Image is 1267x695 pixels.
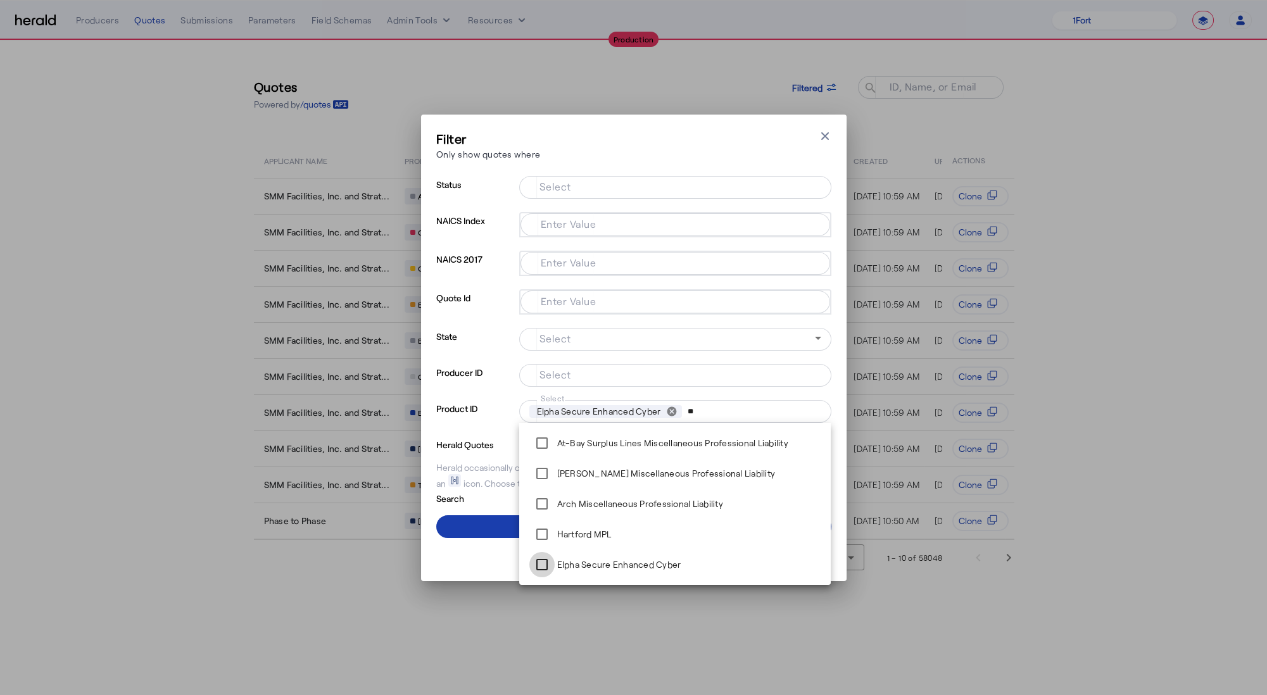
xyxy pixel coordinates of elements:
label: At-Bay Surplus Lines Miscellaneous Professional Liability [555,437,788,449]
mat-label: Enter Value [541,256,596,268]
p: Producer ID [436,364,514,400]
label: Elpha Secure Enhanced Cyber [555,558,681,571]
mat-label: Select [541,394,565,403]
p: NAICS 2017 [436,251,514,289]
h3: Filter [436,130,541,147]
button: Apply Filters [436,515,831,538]
label: Hartford MPL [555,528,612,541]
mat-label: Enter Value [541,217,596,229]
mat-label: Select [539,180,571,192]
label: Arch Miscellaneous Professional Liability [555,498,723,510]
p: Only show quotes where [436,147,541,161]
label: [PERSON_NAME] Miscellaneous Professional Liability [555,467,776,480]
mat-label: Select [539,332,571,344]
mat-label: Select [539,368,571,380]
mat-chip-grid: Selection [531,293,820,308]
p: Product ID [436,400,514,436]
mat-chip-grid: Selection [531,254,820,270]
button: Clear All Filters [436,543,831,566]
span: Elpha Secure Enhanced Cyber [537,405,661,418]
mat-chip-grid: Selection [529,403,821,420]
p: NAICS Index [436,212,514,251]
p: Search [436,490,535,505]
mat-label: Enter Value [541,294,596,306]
p: Quote Id [436,289,514,328]
div: Herald occasionally creates quotes on your behalf for testing purposes, which will be shown with ... [436,461,831,490]
p: State [436,328,514,364]
mat-icon: cancel [665,406,677,417]
p: Herald Quotes [436,436,535,451]
mat-chip-grid: Selection [529,178,821,194]
p: Status [436,176,514,212]
mat-chip-grid: Selection [531,216,820,231]
button: remove Elpha Secure Enhanced Cyber [660,406,682,417]
mat-chip-grid: Selection [529,366,821,382]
